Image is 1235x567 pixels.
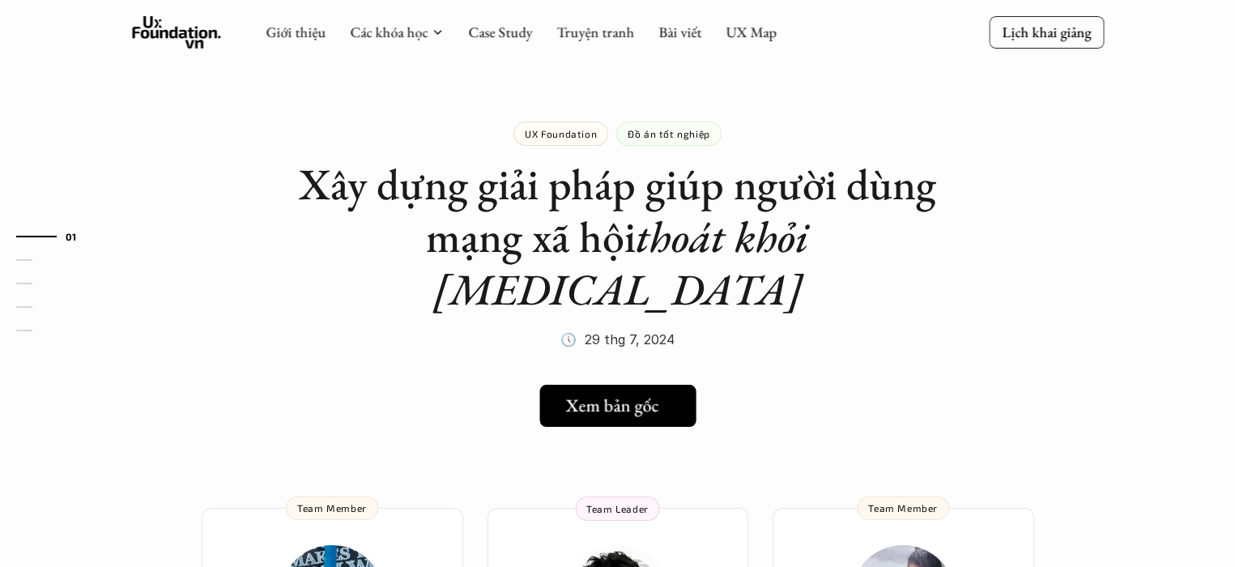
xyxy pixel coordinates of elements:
[297,502,367,514] p: Team Member
[1002,23,1091,41] p: Lịch khai giảng
[556,23,634,41] a: Truyện tranh
[989,16,1104,48] a: Lịch khai giảng
[433,208,820,318] em: thoát khỏi [MEDICAL_DATA]
[560,327,675,352] p: 🕔 29 thg 7, 2024
[468,23,532,41] a: Case Study
[16,227,93,246] a: 01
[868,502,938,514] p: Team Member
[525,128,597,139] p: UX Foundation
[628,128,710,139] p: Đồ án tốt nghiệp
[350,23,428,41] a: Các khóa học
[565,395,658,416] h5: Xem bản gốc
[294,158,942,315] h1: Xây dựng giải pháp giúp người dùng mạng xã hội
[66,231,77,242] strong: 01
[586,503,649,514] p: Team Leader
[266,23,326,41] a: Giới thiệu
[658,23,701,41] a: Bài viết
[726,23,777,41] a: UX Map
[539,385,696,427] a: Xem bản gốc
